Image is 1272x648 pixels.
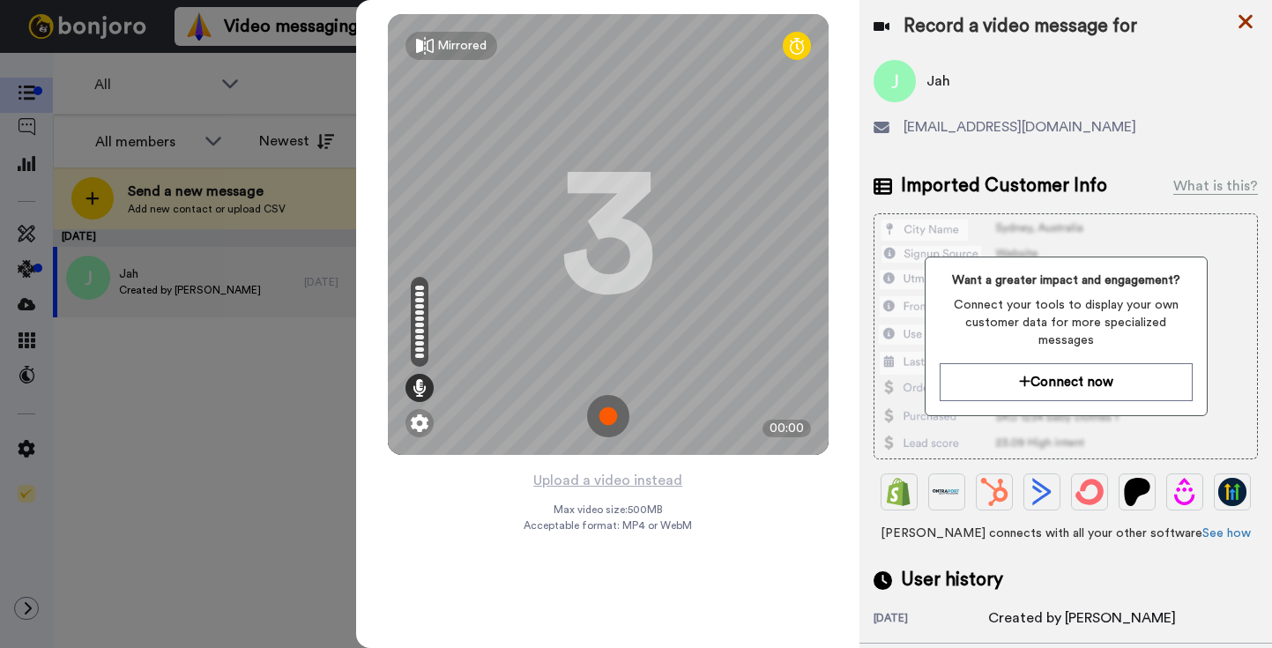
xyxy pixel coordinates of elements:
[528,469,688,492] button: Upload a video instead
[1075,478,1104,506] img: ConvertKit
[524,518,692,533] span: Acceptable format: MP4 or WebM
[587,395,629,437] img: ic_record_start.svg
[874,525,1258,542] span: [PERSON_NAME] connects with all your other software
[411,414,428,432] img: ic_gear.svg
[940,363,1193,401] button: Connect now
[885,478,913,506] img: Shopify
[1218,478,1246,506] img: GoHighLevel
[1123,478,1151,506] img: Patreon
[560,168,657,301] div: 3
[933,478,961,506] img: Ontraport
[1202,527,1251,540] a: See how
[904,116,1136,138] span: [EMAIL_ADDRESS][DOMAIN_NAME]
[1173,175,1258,197] div: What is this?
[1028,478,1056,506] img: ActiveCampaign
[940,296,1193,349] span: Connect your tools to display your own customer data for more specialized messages
[554,503,663,517] span: Max video size: 500 MB
[1171,478,1199,506] img: Drip
[980,478,1008,506] img: Hubspot
[901,567,1003,593] span: User history
[940,272,1193,289] span: Want a greater impact and engagement?
[874,611,988,629] div: [DATE]
[988,607,1176,629] div: Created by [PERSON_NAME]
[901,173,1107,199] span: Imported Customer Info
[762,420,811,437] div: 00:00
